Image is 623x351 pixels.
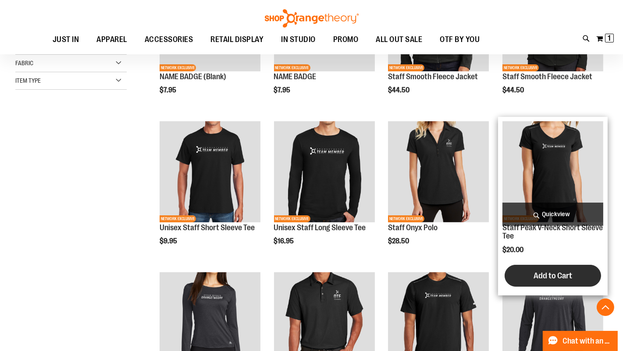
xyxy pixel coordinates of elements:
span: NETWORK EXCLUSIVE [160,64,196,71]
span: Add to Cart [534,271,572,281]
span: JUST IN [53,30,79,49]
span: NETWORK EXCLUSIVE [502,64,539,71]
a: Staff Peak V-Neck Short Sleeve Tee [502,223,603,241]
span: IN STUDIO [281,30,316,49]
span: OTF BY YOU [440,30,480,49]
span: $44.50 [502,86,525,94]
span: $16.95 [274,237,295,245]
a: Staff Onyx Polo [388,223,438,232]
span: PROMO [333,30,359,49]
span: $7.95 [160,86,178,94]
a: NAME BADGE (Blank) [160,72,226,81]
a: NAME BADGE [274,72,317,81]
span: RETAIL DISPLAY [210,30,263,49]
a: Quickview [502,203,603,226]
span: NETWORK EXCLUSIVE [274,64,310,71]
span: NETWORK EXCLUSIVE [160,215,196,222]
span: $9.95 [160,237,178,245]
span: ALL OUT SALE [376,30,422,49]
button: Chat with an Expert [543,331,618,351]
img: Product image for Onyx Polo [388,121,489,222]
div: product [155,117,265,267]
a: Unisex Staff Short Sleeve Tee [160,223,255,232]
img: Shop Orangetheory [263,9,360,28]
span: $7.95 [274,86,292,94]
span: $28.50 [388,237,410,245]
span: NETWORK EXCLUSIVE [274,215,310,222]
img: Product image for Unisex Long Sleeve T-Shirt [274,121,375,222]
div: product [384,117,493,267]
span: NETWORK EXCLUSIVE [388,64,424,71]
a: Product image for Unisex Long Sleeve T-ShirtNETWORK EXCLUSIVE [274,121,375,223]
span: Item Type [15,77,41,84]
a: Unisex Staff Long Sleeve Tee [274,223,366,232]
div: product [270,117,379,267]
a: Staff Smooth Fleece Jacket [502,72,592,81]
span: Fabric [15,60,33,67]
span: 1 [608,34,611,42]
span: NETWORK EXCLUSIVE [388,215,424,222]
span: ACCESSORIES [145,30,193,49]
span: APPAREL [96,30,127,49]
a: Staff Smooth Fleece Jacket [388,72,478,81]
button: Back To Top [597,298,614,316]
button: Add to Cart [505,265,601,287]
img: Product image for Peak V-Neck Short Sleeve Tee [502,121,603,222]
img: Product image for Unisex Short Sleeve T-Shirt [160,121,260,222]
span: $20.00 [502,246,525,254]
a: Product image for Onyx PoloNETWORK EXCLUSIVE [388,121,489,223]
a: Product image for Peak V-Neck Short Sleeve TeeNETWORK EXCLUSIVE [502,121,603,223]
div: product [498,117,608,295]
span: Chat with an Expert [563,337,612,345]
span: $44.50 [388,86,411,94]
a: Product image for Unisex Short Sleeve T-ShirtNETWORK EXCLUSIVE [160,121,260,223]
